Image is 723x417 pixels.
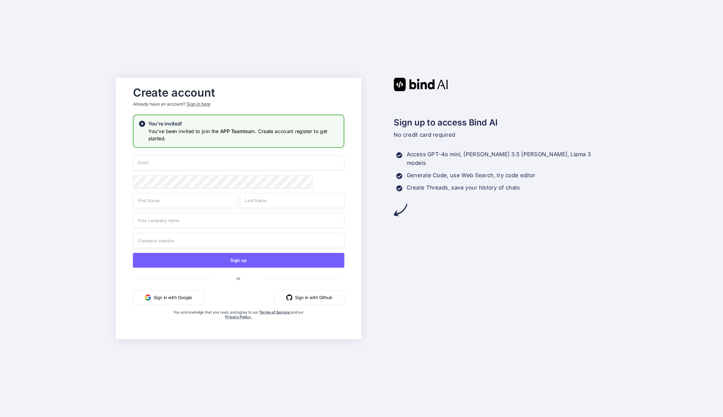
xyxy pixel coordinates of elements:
[394,116,607,129] h2: Sign up to access Bind AI
[407,150,607,168] p: Access GPT-4o mini, [PERSON_NAME] 3.5 [PERSON_NAME], Llama 3 models
[133,290,204,305] button: Sign in with Google
[407,183,520,192] p: Create Threads, save your history of chats
[259,310,291,314] a: Terms of Service
[274,290,345,305] button: Sign in with Github
[240,193,344,208] input: Last Name
[168,310,309,334] div: You acknowledge that you read, and agree to our and our
[133,253,345,268] button: Sign up
[394,131,607,139] p: No credit card required
[133,88,345,97] h2: Create account
[286,294,292,301] img: github
[133,193,238,208] input: First Name
[394,203,407,217] img: arrow
[133,233,345,248] input: Company website
[145,294,151,301] img: google
[212,271,265,286] span: or
[220,128,244,134] span: APP Team
[187,101,210,107] div: Sign in here
[133,155,345,170] input: Email
[407,171,535,180] p: Generate Code, use Web Search, try code editor
[394,78,448,91] img: Bind AI logo
[133,213,345,228] input: Your company name
[133,101,345,107] p: Already have an account?
[225,315,252,319] a: Privacy Policy.
[148,120,339,127] h2: You're invited!
[148,128,339,142] h3: You've been invited to join the team. Create account register to get started.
